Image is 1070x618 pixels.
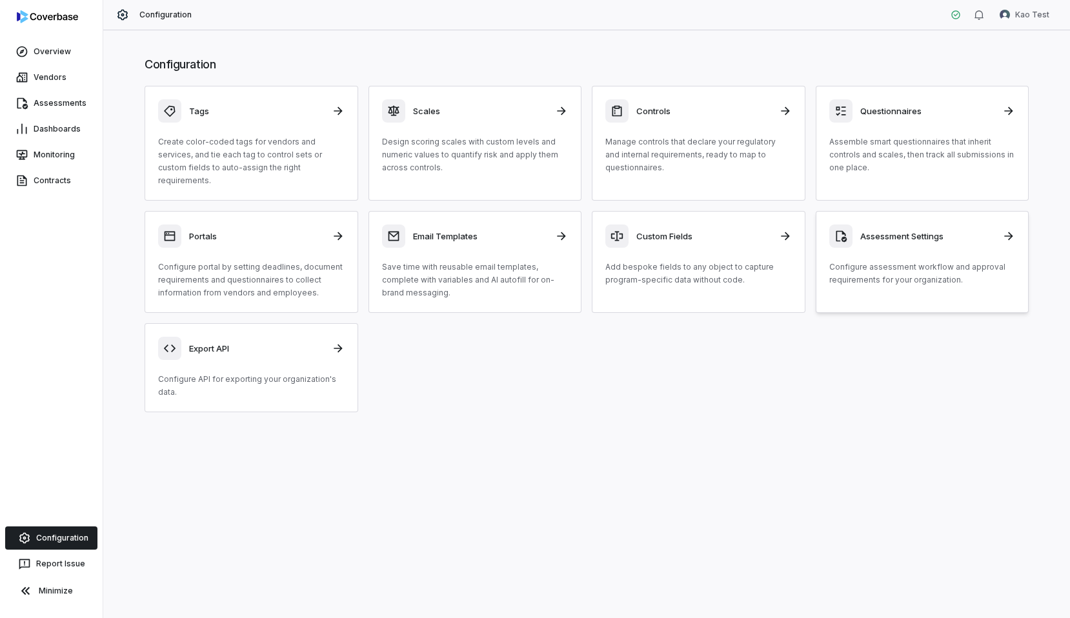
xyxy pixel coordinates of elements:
h1: Configuration [145,56,1029,73]
p: Save time with reusable email templates, complete with variables and AI autofill for on-brand mes... [382,261,569,299]
a: Monitoring [3,143,100,166]
span: Kao Test [1015,10,1049,20]
p: Configure portal by setting deadlines, document requirements and questionnaires to collect inform... [158,261,345,299]
button: Minimize [5,578,97,604]
h3: Export API [189,343,324,354]
a: Export APIConfigure API for exporting your organization's data. [145,323,358,412]
h3: Portals [189,230,324,242]
h3: Questionnaires [860,105,995,117]
p: Create color-coded tags for vendors and services, and tie each tag to control sets or custom fiel... [158,135,345,187]
p: Assemble smart questionnaires that inherit controls and scales, then track all submissions in one... [829,135,1016,174]
img: Kao Test avatar [1000,10,1010,20]
a: Configuration [5,526,97,550]
a: Dashboards [3,117,100,141]
h3: Email Templates [413,230,548,242]
img: logo-D7KZi-bG.svg [17,10,78,23]
button: Report Issue [5,552,97,575]
h3: Assessment Settings [860,230,995,242]
p: Configure API for exporting your organization's data. [158,373,345,399]
p: Configure assessment workflow and approval requirements for your organization. [829,261,1016,286]
span: Configuration [139,10,192,20]
p: Design scoring scales with custom levels and numeric values to quantify risk and apply them acros... [382,135,569,174]
a: Assessments [3,92,100,115]
h3: Custom Fields [636,230,771,242]
a: PortalsConfigure portal by setting deadlines, document requirements and questionnaires to collect... [145,211,358,313]
p: Manage controls that declare your regulatory and internal requirements, ready to map to questionn... [605,135,792,174]
a: Overview [3,40,100,63]
a: Vendors [3,66,100,89]
a: QuestionnairesAssemble smart questionnaires that inherit controls and scales, then track all subm... [816,86,1029,201]
a: ScalesDesign scoring scales with custom levels and numeric values to quantify risk and apply them... [368,86,582,201]
a: TagsCreate color-coded tags for vendors and services, and tie each tag to control sets or custom ... [145,86,358,201]
h3: Tags [189,105,324,117]
h3: Controls [636,105,771,117]
a: Contracts [3,169,100,192]
a: ControlsManage controls that declare your regulatory and internal requirements, ready to map to q... [592,86,805,201]
a: Email TemplatesSave time with reusable email templates, complete with variables and AI autofill f... [368,211,582,313]
h3: Scales [413,105,548,117]
a: Custom FieldsAdd bespoke fields to any object to capture program-specific data without code. [592,211,805,313]
a: Assessment SettingsConfigure assessment workflow and approval requirements for your organization. [816,211,1029,313]
button: Kao Test avatarKao Test [992,5,1057,25]
p: Add bespoke fields to any object to capture program-specific data without code. [605,261,792,286]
